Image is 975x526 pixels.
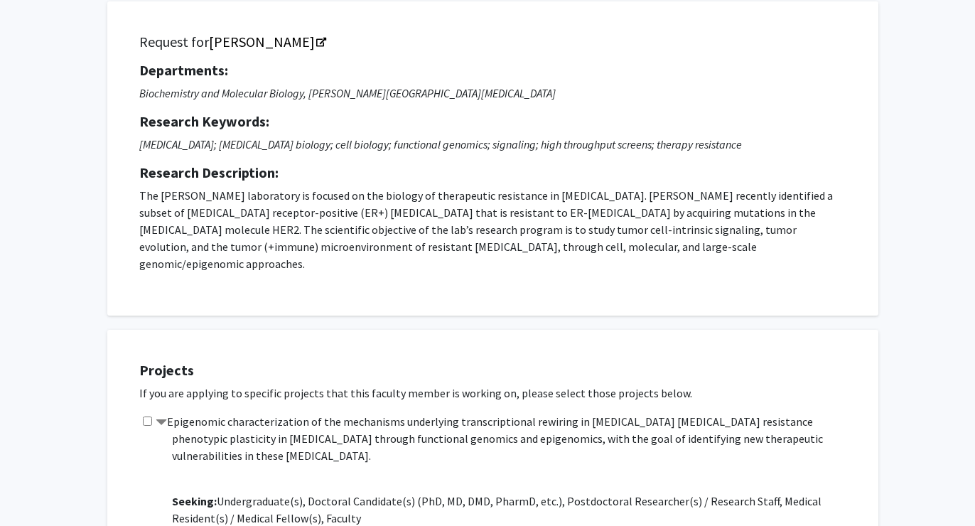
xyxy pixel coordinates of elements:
[139,136,846,153] p: [MEDICAL_DATA]; [MEDICAL_DATA] biology; cell biology; functional genomics; signaling; high throug...
[139,163,279,181] strong: Research Description:
[139,86,556,100] i: Biochemistry and Molecular Biology, [PERSON_NAME][GEOGRAPHIC_DATA][MEDICAL_DATA]
[139,385,864,402] p: If you are applying to specific projects that this faculty member is working on, please select th...
[139,112,269,130] strong: Research Keywords:
[11,462,60,515] iframe: Chat
[139,361,194,379] strong: Projects
[139,33,846,50] h5: Request for
[172,494,822,525] span: Undergraduate(s), Doctoral Candidate(s) (PhD, MD, DMD, PharmD, etc.), Postdoctoral Researcher(s) ...
[156,413,813,430] label: Epigenomic characterization of the mechanisms underlying transcriptional rewiring in [MEDICAL_DAT...
[172,494,217,508] b: Seeking:
[139,187,846,272] p: The [PERSON_NAME] laboratory is focused on the biology of therapeutic resistance in [MEDICAL_DATA...
[209,33,325,50] a: Opens in a new tab
[139,61,228,79] strong: Departments:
